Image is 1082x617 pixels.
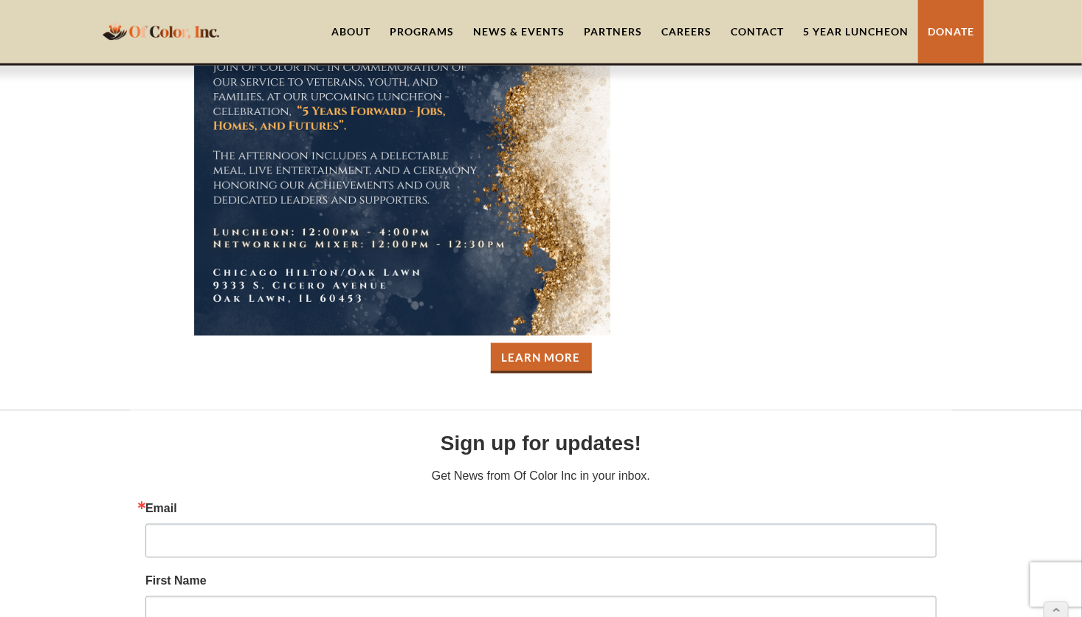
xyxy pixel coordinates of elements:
a: home [98,14,224,49]
h2: Sign up for updates! [145,428,937,459]
a: Learn More [491,343,592,373]
p: Get News from Of Color Inc in your inbox. [145,468,937,486]
label: Email [145,503,937,515]
div: Programs [390,24,454,39]
label: First Name [145,576,937,587]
